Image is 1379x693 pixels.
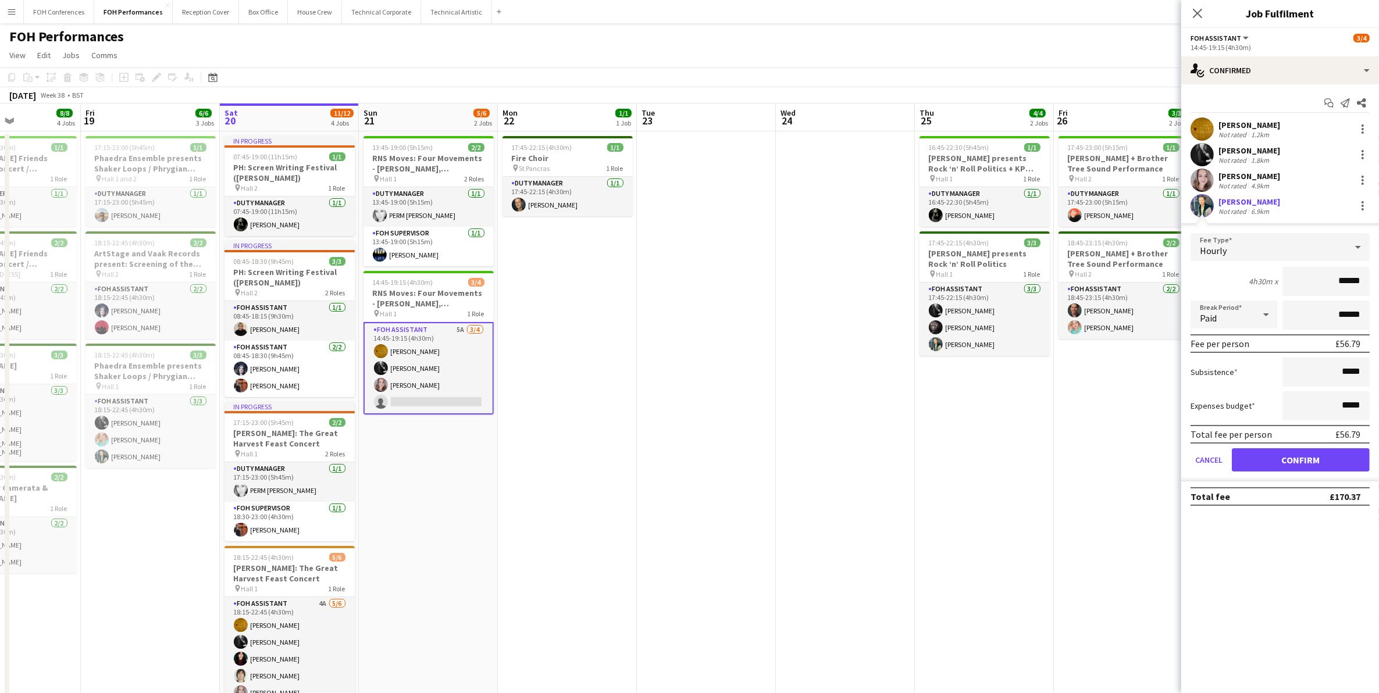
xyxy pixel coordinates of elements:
div: In progress [225,402,355,411]
span: Sun [364,108,377,118]
span: 21 [362,114,377,127]
span: 2/2 [51,238,67,247]
span: 1 Role [607,164,623,173]
div: 1.8km [1249,156,1271,165]
button: FOH Performances [94,1,173,23]
h3: PH: Screen Writing Festival ([PERSON_NAME]) [225,162,355,183]
span: 1 Role [190,382,206,391]
div: Not rated [1218,156,1249,165]
div: 18:15-22:45 (4h30m)3/3Phaedra Ensemble presents Shaker Loops / Phrygian Gates Hall 11 RoleFOH Ass... [85,344,216,468]
app-job-card: 14:45-19:15 (4h30m)3/4RNS Moves: Four Movements - [PERSON_NAME], [PERSON_NAME], [PERSON_NAME] & [... [364,271,494,415]
span: Fri [1059,108,1068,118]
span: 3/3 [190,351,206,359]
span: 18:15-22:45 (4h30m) [234,553,294,562]
div: Fee per person [1191,338,1249,349]
button: FOH Assistant [1191,34,1250,42]
div: 3 Jobs [196,119,214,127]
h3: PH: Screen Writing Festival ([PERSON_NAME]) [225,267,355,288]
h3: ArtStage and Vaak Records present: Screening of the silent masterpiece Grass (1925) [85,248,216,269]
h1: FOH Performances [9,28,124,45]
span: 2/2 [329,418,345,427]
span: 17:45-22:15 (4h30m) [929,238,989,247]
app-job-card: 17:45-22:15 (4h30m)3/3[PERSON_NAME] presents Rock ‘n’ Roll Politics Hall 11 RoleFOH Assistant3/31... [920,231,1050,356]
h3: RNS Moves: Four Movements - [PERSON_NAME], [PERSON_NAME], [PERSON_NAME] & [PERSON_NAME] [364,153,494,174]
span: Edit [37,50,51,60]
span: 3/3 [1168,109,1185,117]
span: 3/3 [51,351,67,359]
app-card-role: Duty Manager1/117:15-23:00 (5h45m)[PERSON_NAME] [85,187,216,227]
span: 1 Role [51,174,67,183]
span: Paid [1200,312,1217,324]
app-card-role: FOH Assistant2/208:45-18:30 (9h45m)[PERSON_NAME][PERSON_NAME] [225,341,355,397]
button: House Crew [288,1,342,23]
div: Total fee [1191,491,1230,502]
div: 2 Jobs [474,119,492,127]
span: 17:15-23:00 (5h45m) [234,418,294,427]
span: 1 Role [51,371,67,380]
span: View [9,50,26,60]
span: 17:45-23:00 (5h15m) [1068,143,1128,152]
div: Not rated [1218,181,1249,190]
h3: RNS Moves: Four Movements - [PERSON_NAME], [PERSON_NAME], [PERSON_NAME] & [PERSON_NAME] [364,288,494,309]
div: 6.9km [1249,207,1271,216]
div: 17:45-22:15 (4h30m)1/1Fire Choir St Pancras1 RoleDuty Manager1/117:45-22:15 (4h30m)[PERSON_NAME] [503,136,633,216]
span: 1/1 [615,109,632,117]
span: 2/2 [190,238,206,247]
app-card-role: Duty Manager1/113:45-19:00 (5h15m)PERM [PERSON_NAME] [364,187,494,227]
div: [PERSON_NAME] [1218,171,1280,181]
span: 8/8 [56,109,73,117]
app-card-role: FOH Assistant2/218:15-22:45 (4h30m)[PERSON_NAME][PERSON_NAME] [85,283,216,339]
app-job-card: In progress17:15-23:00 (5h45m)2/2[PERSON_NAME]: The Great Harvest Feast Concert Hall 12 RolesDuty... [225,402,355,541]
span: Hall 1 [380,309,397,318]
span: 22 [501,114,518,127]
div: £170.37 [1330,491,1360,502]
h3: [PERSON_NAME] presents Rock ‘n’ Roll Politics [920,248,1050,269]
span: 19 [84,114,95,127]
span: 20 [223,114,238,127]
span: Hall 2 [1075,270,1092,278]
span: 1/1 [607,143,623,152]
button: Cancel [1191,448,1227,471]
span: Hall 1 [936,270,953,278]
span: Hourly [1200,245,1227,256]
div: In progress08:45-18:30 (9h45m)3/3PH: Screen Writing Festival ([PERSON_NAME]) Hall 22 RolesFOH Ass... [225,241,355,397]
h3: [PERSON_NAME] presents Rock ‘n’ Roll Politics + KP Choir [920,153,1050,174]
button: Reception Cover [173,1,239,23]
span: Hall 1 [241,584,258,593]
span: Thu [920,108,934,118]
span: Hall 2 [241,184,258,192]
span: Hall 2 [241,288,258,297]
app-job-card: 17:15-23:00 (5h45m)1/1Phaedra Ensemble presents Shaker Loops / Phrygian Gates / ArtStage and Vaak... [85,136,216,227]
span: 1 Role [329,184,345,192]
div: Not rated [1218,130,1249,139]
div: BST [72,91,84,99]
div: [PERSON_NAME] [1218,120,1280,130]
div: 2 Jobs [1030,119,1048,127]
span: 2/2 [1163,238,1180,247]
div: [PERSON_NAME] [1218,197,1280,207]
span: 2/2 [51,473,67,481]
h3: Job Fulfilment [1181,6,1379,21]
div: 1 Job [616,119,631,127]
button: Technical Corporate [342,1,421,23]
span: 24 [779,114,796,127]
span: 2/2 [468,143,484,152]
span: 3/4 [468,278,484,287]
span: 25 [918,114,934,127]
span: Hall 1 [380,174,397,183]
span: Sat [225,108,238,118]
div: Not rated [1218,207,1249,216]
span: 1 Role [1024,174,1041,183]
span: 18:15-22:45 (4h30m) [95,238,155,247]
app-card-role: FOH Supervisor1/118:30-23:00 (4h30m)[PERSON_NAME] [225,502,355,541]
div: 2 Jobs [1169,119,1187,127]
span: 1 Role [468,309,484,318]
span: 1/1 [51,143,67,152]
span: 1 Role [190,174,206,183]
app-job-card: 13:45-19:00 (5h15m)2/2RNS Moves: Four Movements - [PERSON_NAME], [PERSON_NAME], [PERSON_NAME] & [... [364,136,494,266]
span: FOH Assistant [1191,34,1241,42]
div: [PERSON_NAME] [1218,145,1280,156]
